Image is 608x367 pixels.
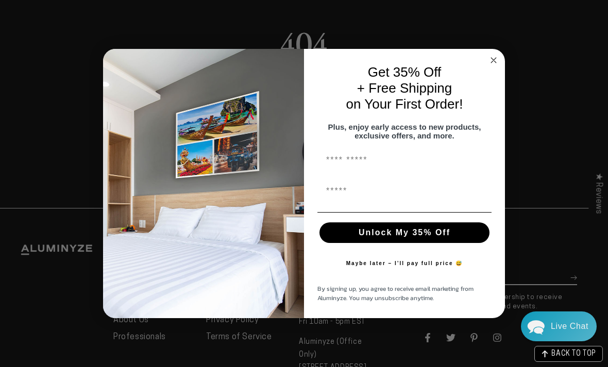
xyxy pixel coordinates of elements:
[368,64,442,80] span: Get 35% Off
[487,54,500,66] button: Close dialog
[346,96,463,112] span: on Your First Order!
[341,253,468,274] button: Maybe later – I’ll pay full price 😅
[317,212,492,213] img: underline
[317,284,474,303] span: By signing up, you agree to receive email marketing from Aluminyze. You may unsubscribe anytime.
[521,311,597,341] div: Chat widget toggle
[551,311,588,341] div: Contact Us Directly
[551,351,596,358] span: BACK TO TOP
[357,80,452,96] span: + Free Shipping
[103,49,304,319] img: 728e4f65-7e6c-44e2-b7d1-0292a396982f.jpeg
[319,222,489,243] button: Unlock My 35% Off
[328,123,481,140] span: Plus, enjoy early access to new products, exclusive offers, and more.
